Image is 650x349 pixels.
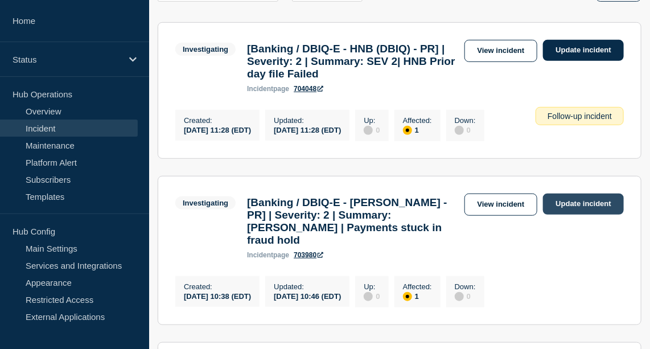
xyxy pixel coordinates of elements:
[175,196,236,210] span: Investigating
[274,282,341,291] p: Updated :
[175,43,236,56] span: Investigating
[464,194,538,216] a: View incident
[455,116,476,125] p: Down :
[13,55,122,64] p: Status
[364,116,380,125] p: Up :
[364,292,373,301] div: disabled
[247,196,458,247] h3: [Banking / DBIQ-E - [PERSON_NAME] - PR] | Severity: 2 | Summary: [PERSON_NAME] | Payments stuck i...
[364,125,380,135] div: 0
[247,85,289,93] p: page
[364,291,380,301] div: 0
[247,251,289,259] p: page
[274,125,341,134] div: [DATE] 11:28 (EDT)
[247,43,458,80] h3: [Banking / DBIQ-E - HNB (DBIQ) - PR] | Severity: 2 | Summary: SEV 2| HNB Prior day file Failed
[184,282,251,291] p: Created :
[536,107,624,125] div: Follow-up incident
[464,40,538,62] a: View incident
[543,40,624,61] a: Update incident
[294,251,323,259] a: 703980
[455,126,464,135] div: disabled
[364,282,380,291] p: Up :
[543,194,624,215] a: Update incident
[455,291,476,301] div: 0
[455,282,476,291] p: Down :
[364,126,373,135] div: disabled
[403,125,432,135] div: 1
[274,291,341,301] div: [DATE] 10:46 (EDT)
[403,116,432,125] p: Affected :
[403,126,412,135] div: affected
[184,291,251,301] div: [DATE] 10:38 (EDT)
[274,116,341,125] p: Updated :
[184,125,251,134] div: [DATE] 11:28 (EDT)
[455,292,464,301] div: disabled
[247,251,273,259] span: incident
[403,292,412,301] div: affected
[403,282,432,291] p: Affected :
[455,125,476,135] div: 0
[184,116,251,125] p: Created :
[403,291,432,301] div: 1
[294,85,323,93] a: 704048
[247,85,273,93] span: incident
